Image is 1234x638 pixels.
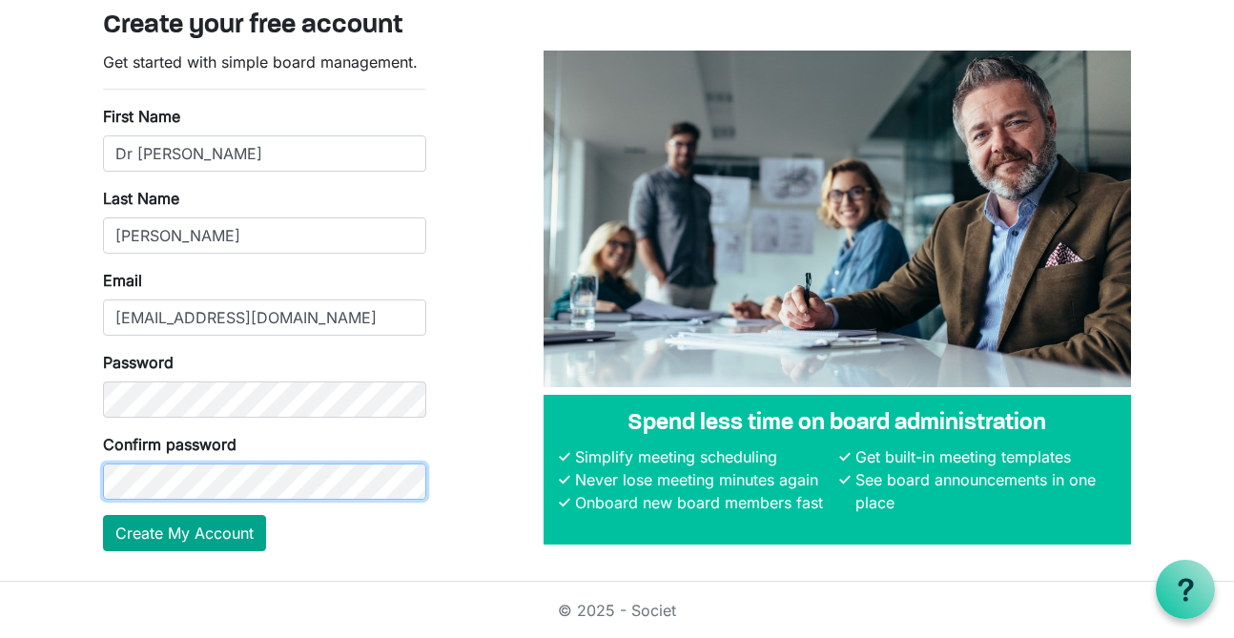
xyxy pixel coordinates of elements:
button: Create My Account [103,515,266,551]
li: Simplify meeting scheduling [570,445,835,468]
li: See board announcements in one place [851,468,1116,514]
li: Get built-in meeting templates [851,445,1116,468]
h3: Create your free account [103,10,1131,43]
h4: Spend less time on board administration [559,410,1116,438]
img: A photograph of board members sitting at a table [544,51,1131,387]
a: © 2025 - Societ [558,601,676,620]
li: Never lose meeting minutes again [570,468,835,491]
span: Get started with simple board management. [103,52,418,72]
label: First Name [103,105,180,128]
label: Last Name [103,187,179,210]
label: Confirm password [103,433,237,456]
label: Password [103,351,174,374]
li: Onboard new board members fast [570,491,835,514]
label: Email [103,269,142,292]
